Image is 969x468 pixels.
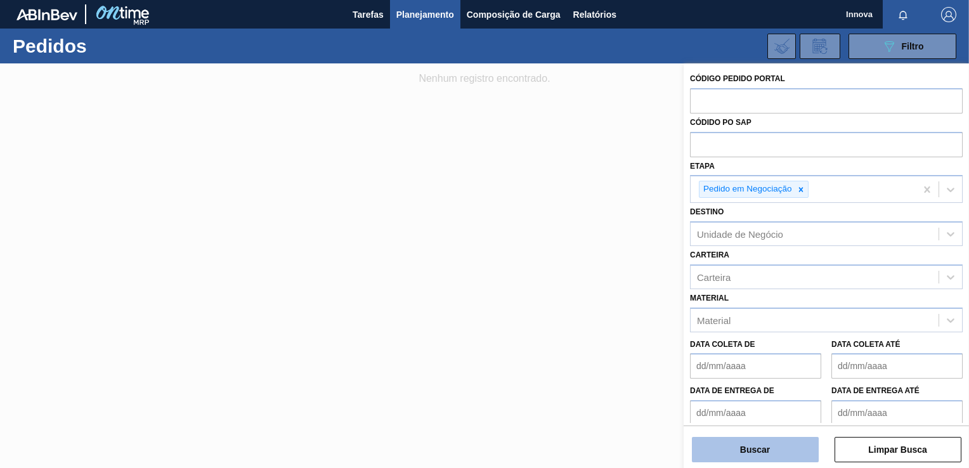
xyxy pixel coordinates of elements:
img: TNhmsLtSVTkK8tSr43FrP2fwEKptu5GPRR3wAAAABJRU5ErkJggg== [16,9,77,20]
label: Data de Entrega até [831,386,920,395]
label: Material [690,294,729,302]
label: Data coleta de [690,340,755,349]
div: Solicitação de Revisão de Pedidos [800,34,840,59]
label: Destino [690,207,724,216]
div: Unidade de Negócio [697,229,783,240]
input: dd/mm/aaaa [831,400,963,426]
img: Logout [941,7,956,22]
div: Material [697,315,731,325]
input: dd/mm/aaaa [690,400,821,426]
label: Data de Entrega de [690,386,774,395]
div: Pedido em Negociação [699,181,794,197]
span: Relatórios [573,7,616,22]
label: Etapa [690,162,715,171]
span: Composição de Carga [467,7,561,22]
button: Notificações [883,6,923,23]
label: Código Pedido Portal [690,74,785,83]
h1: Pedidos [13,39,195,53]
div: Importar Negociações dos Pedidos [767,34,796,59]
span: Tarefas [353,7,384,22]
input: dd/mm/aaaa [690,353,821,379]
label: Carteira [690,250,729,259]
label: Data coleta até [831,340,900,349]
span: Planejamento [396,7,454,22]
input: dd/mm/aaaa [831,353,963,379]
button: Filtro [849,34,956,59]
span: Filtro [902,41,924,51]
label: Códido PO SAP [690,118,751,127]
div: Carteira [697,271,731,282]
